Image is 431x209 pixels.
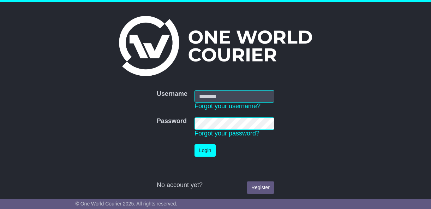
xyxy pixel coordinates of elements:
[194,103,261,110] a: Forgot your username?
[157,90,187,98] label: Username
[194,144,216,157] button: Login
[157,117,187,125] label: Password
[157,181,274,189] div: No account yet?
[194,130,259,137] a: Forgot your password?
[119,16,312,76] img: One World
[247,181,274,194] a: Register
[76,201,178,207] span: © One World Courier 2025. All rights reserved.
